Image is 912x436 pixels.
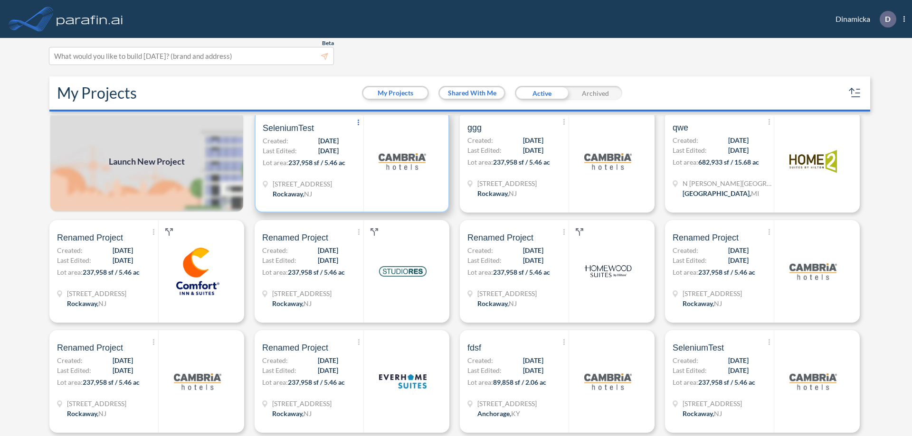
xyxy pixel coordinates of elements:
span: 89,858 sf / 2.06 ac [493,378,546,386]
span: Last Edited: [673,145,707,155]
img: logo [379,138,426,185]
span: [DATE] [318,355,338,365]
span: 237,958 sf / 5.46 ac [83,378,140,386]
span: Last Edited: [57,255,91,265]
span: Created: [673,135,698,145]
img: logo [584,358,632,405]
span: 321 Mt Hope Ave [477,288,537,298]
div: Grand Rapids, MI [683,188,759,198]
span: 1899 Evergreen Rd [477,399,537,408]
div: Active [515,86,569,100]
span: Renamed Project [262,232,328,243]
span: [DATE] [523,355,543,365]
span: 237,958 sf / 5.46 ac [288,158,345,167]
span: Lot area: [673,378,698,386]
a: Launch New Project [49,110,244,213]
button: sort [847,85,863,101]
span: [DATE] [728,355,749,365]
div: Rockaway, NJ [683,298,722,308]
span: Created: [673,355,698,365]
span: Lot area: [467,378,493,386]
img: logo [379,248,427,295]
span: Lot area: [57,268,83,276]
span: Renamed Project [57,232,123,243]
span: NJ [509,189,517,197]
span: Lot area: [467,158,493,166]
span: ggg [467,122,482,133]
span: 321 Mt Hope Ave [477,178,537,188]
span: Lot area: [262,378,288,386]
span: Anchorage , [477,409,511,417]
div: Rockaway, NJ [273,189,312,199]
span: [DATE] [318,255,338,265]
img: logo [584,138,632,185]
span: [DATE] [523,145,543,155]
img: logo [174,248,221,295]
span: 237,958 sf / 5.46 ac [493,158,550,166]
span: Renamed Project [262,342,328,353]
span: Rockaway , [477,299,509,307]
div: Rockaway, NJ [272,298,312,308]
span: Beta [322,39,334,47]
span: 237,958 sf / 5.46 ac [83,268,140,276]
span: Created: [467,355,493,365]
span: Created: [263,136,288,146]
span: Last Edited: [263,146,297,156]
span: 321 Mt Hope Ave [272,399,332,408]
div: Anchorage, KY [477,408,520,418]
span: 321 Mt Hope Ave [67,288,126,298]
span: Last Edited: [262,255,296,265]
span: [DATE] [318,365,338,375]
span: Lot area: [467,268,493,276]
span: [DATE] [318,146,339,156]
span: [DATE] [113,365,133,375]
span: Last Edited: [673,365,707,375]
img: logo [789,138,837,185]
span: Rockaway , [272,299,304,307]
div: Rockaway, NJ [477,188,517,198]
span: NJ [98,299,106,307]
span: NJ [304,409,312,417]
div: Rockaway, NJ [683,408,722,418]
span: NJ [304,299,312,307]
img: logo [789,248,837,295]
img: logo [584,248,632,295]
span: Rockaway , [272,409,304,417]
span: [DATE] [728,255,749,265]
img: logo [789,358,837,405]
span: KY [511,409,520,417]
span: NJ [304,190,312,198]
span: Created: [467,135,493,145]
span: Lot area: [263,158,288,167]
span: NJ [98,409,106,417]
span: Created: [262,355,288,365]
span: 682,933 sf / 15.68 ac [698,158,759,166]
img: logo [55,9,125,28]
span: Rockaway , [67,299,98,307]
span: Created: [57,245,83,255]
span: Renamed Project [467,232,533,243]
span: Last Edited: [57,365,91,375]
span: N Wyndham Hill Dr NE [683,178,773,188]
span: [DATE] [523,245,543,255]
span: 321 Mt Hope Ave [273,179,332,189]
span: [DATE] [523,365,543,375]
span: Rockaway , [477,189,509,197]
span: 237,958 sf / 5.46 ac [288,378,345,386]
img: logo [174,358,221,405]
span: Last Edited: [262,365,296,375]
div: Rockaway, NJ [67,298,106,308]
span: Created: [467,245,493,255]
span: MI [751,189,759,197]
span: Rockaway , [273,190,304,198]
span: Lot area: [262,268,288,276]
span: [DATE] [728,365,749,375]
span: [DATE] [318,136,339,146]
div: Rockaway, NJ [477,298,517,308]
img: add [49,110,244,213]
span: Launch New Project [109,155,185,168]
span: Last Edited: [467,365,502,375]
span: Renamed Project [673,232,739,243]
button: My Projects [363,87,427,99]
span: [DATE] [113,255,133,265]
